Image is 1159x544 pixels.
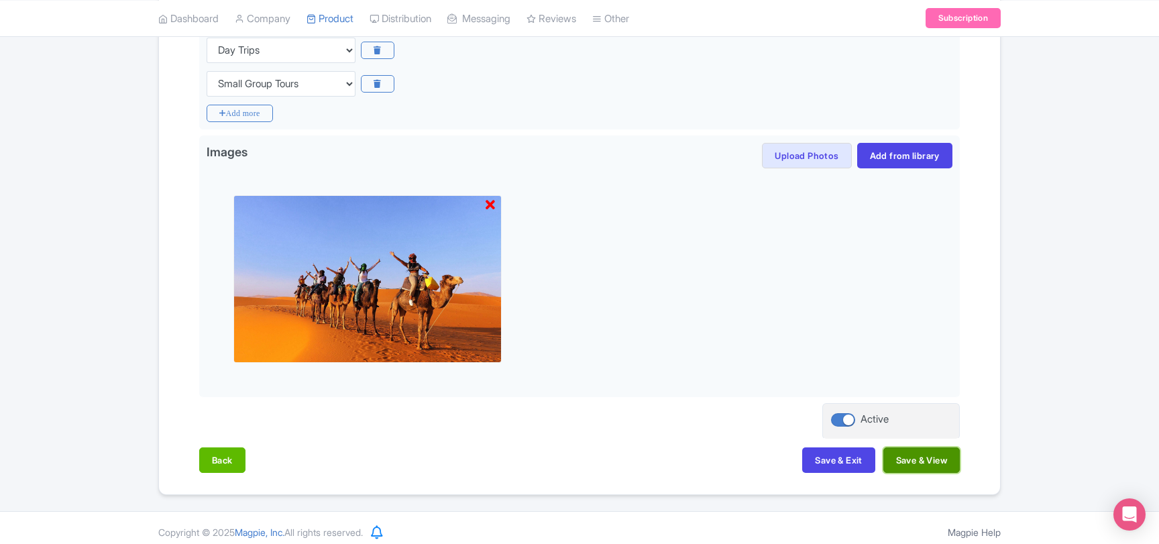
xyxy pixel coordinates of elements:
[1113,498,1146,531] div: Open Intercom Messenger
[926,8,1001,28] a: Subscription
[207,105,273,122] i: Add more
[762,143,851,168] button: Upload Photos
[233,195,502,363] img: marrakech%20desert%20tours.jpg
[857,143,952,168] a: Add from library
[861,412,889,427] div: Active
[235,527,284,538] span: Magpie, Inc.
[199,447,245,473] button: Back
[802,447,875,473] button: Save & Exit
[948,527,1001,538] a: Magpie Help
[883,447,960,473] button: Save & View
[207,143,247,164] span: Images
[150,525,371,539] div: Copyright © 2025 All rights reserved.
